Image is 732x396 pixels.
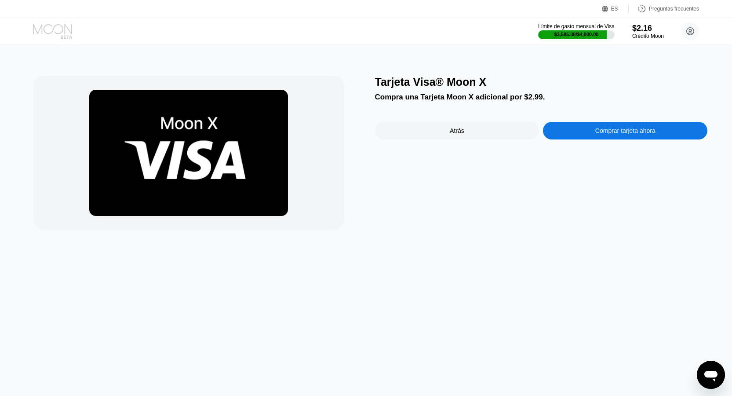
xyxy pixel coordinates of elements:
div: Límite de gasto mensual de Visa$3,585.38/$4,000.00 [538,23,615,39]
div: $2.16Crédito Moon [632,24,664,39]
iframe: Botón para iniciar la ventana de mensajería [697,361,725,389]
font: $3,585.38 [554,32,576,37]
div: Atrás [375,122,539,139]
div: Preguntas frecuentes [629,4,699,13]
font: Comprar tarjeta ahora [595,127,656,134]
font: / [575,32,577,37]
font: $2.16 [632,24,652,33]
font: Tarjeta Visa® Moon X [375,76,487,88]
font: $4,000.00 [577,32,599,37]
div: ES [602,4,629,13]
font: ES [611,6,618,12]
font: Atrás [450,127,464,134]
font: Preguntas frecuentes [649,6,699,12]
font: Compra una Tarjeta Moon X adicional por $2.99. [375,93,545,101]
font: Límite de gasto mensual de Visa [538,23,615,29]
font: Crédito Moon [632,33,664,39]
div: Comprar tarjeta ahora [543,122,707,139]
